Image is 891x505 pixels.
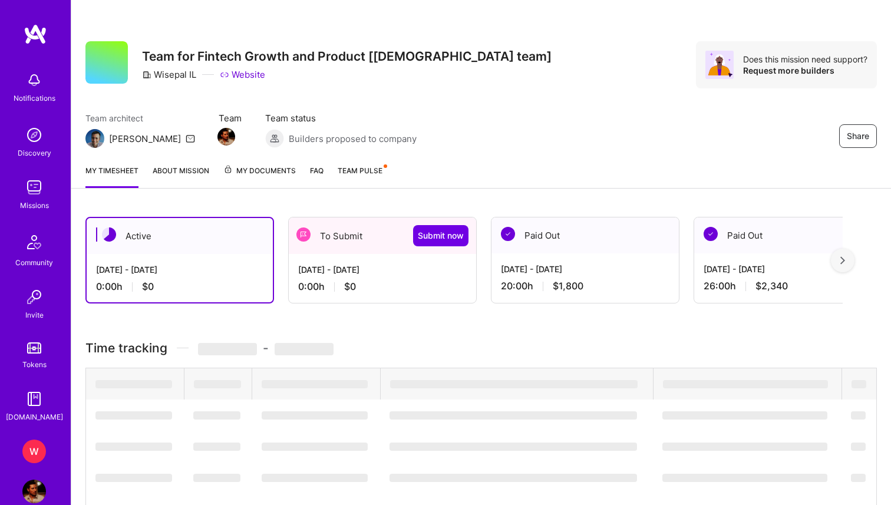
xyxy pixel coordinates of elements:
div: Wisepal IL [142,68,196,81]
a: User Avatar [19,480,49,503]
span: ‌ [193,411,240,420]
img: Invite [22,285,46,309]
a: Website [220,68,265,81]
img: To Submit [296,227,311,242]
h3: Team for Fintech Growth and Product [[DEMOGRAPHIC_DATA] team] [142,49,552,64]
span: ‌ [193,443,240,451]
span: ‌ [193,474,240,482]
i: icon Mail [186,134,195,143]
div: [DATE] - [DATE] [298,263,467,276]
span: ‌ [390,443,637,451]
img: right [840,256,845,265]
div: [PERSON_NAME] [109,133,181,145]
span: ‌ [194,380,241,388]
div: Paid Out [694,217,882,253]
div: Request more builders [743,65,867,76]
span: $1,800 [553,280,583,292]
span: ‌ [198,343,257,355]
div: 20:00 h [501,280,669,292]
div: [DATE] - [DATE] [501,263,669,275]
span: ‌ [663,380,828,388]
span: ‌ [390,380,638,388]
h3: Time tracking [85,341,877,355]
span: ‌ [275,343,334,355]
span: ‌ [95,380,172,388]
span: Team Pulse [338,166,382,175]
span: $2,340 [755,280,788,292]
span: ‌ [851,474,866,482]
span: ‌ [95,474,172,482]
span: ‌ [95,411,172,420]
span: ‌ [262,380,368,388]
img: Community [20,228,48,256]
a: W [19,440,49,463]
span: Share [847,130,869,142]
span: ‌ [390,474,637,482]
span: ‌ [390,411,637,420]
img: teamwork [22,176,46,199]
img: guide book [22,387,46,411]
img: Avatar [705,51,734,79]
span: ‌ [262,474,368,482]
a: FAQ [310,164,324,188]
div: Community [15,256,53,269]
span: Builders proposed to company [289,133,417,145]
span: ‌ [262,443,368,451]
span: ‌ [662,411,827,420]
i: icon CompanyGray [142,70,151,80]
img: logo [24,24,47,45]
div: 0:00 h [298,280,467,293]
div: Paid Out [491,217,679,253]
a: My timesheet [85,164,138,188]
span: Submit now [418,230,464,242]
img: bell [22,68,46,92]
span: ‌ [662,443,827,451]
span: My Documents [223,164,296,177]
span: ‌ [262,411,368,420]
span: Team architect [85,112,195,124]
span: ‌ [851,411,866,420]
div: Missions [20,199,49,212]
img: discovery [22,123,46,147]
div: 26:00 h [704,280,872,292]
div: W [22,440,46,463]
div: 0:00 h [96,280,263,293]
div: Tokens [22,358,47,371]
span: $0 [142,280,154,293]
img: tokens [27,342,41,354]
div: Notifications [14,92,55,104]
img: Team Architect [85,129,104,148]
span: $0 [344,280,356,293]
img: Active [102,227,116,242]
img: Paid Out [704,227,718,241]
div: Discovery [18,147,51,159]
a: Team Pulse [338,164,386,188]
img: Team Member Avatar [217,128,235,146]
div: [DATE] - [DATE] [96,263,263,276]
span: Team status [265,112,417,124]
div: Active [87,218,273,254]
div: Invite [25,309,44,321]
span: - [198,341,334,355]
span: Team [219,112,242,124]
img: User Avatar [22,480,46,503]
a: About Mission [153,164,209,188]
button: Submit now [413,225,468,246]
span: ‌ [95,443,172,451]
img: Paid Out [501,227,515,241]
span: ‌ [851,443,866,451]
div: Does this mission need support? [743,54,867,65]
span: ‌ [852,380,866,388]
a: My Documents [223,164,296,188]
a: Team Member Avatar [219,127,234,147]
div: To Submit [289,217,476,254]
div: [DATE] - [DATE] [704,263,872,275]
img: Builders proposed to company [265,129,284,148]
span: ‌ [662,474,827,482]
button: Share [839,124,877,148]
div: [DOMAIN_NAME] [6,411,63,423]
